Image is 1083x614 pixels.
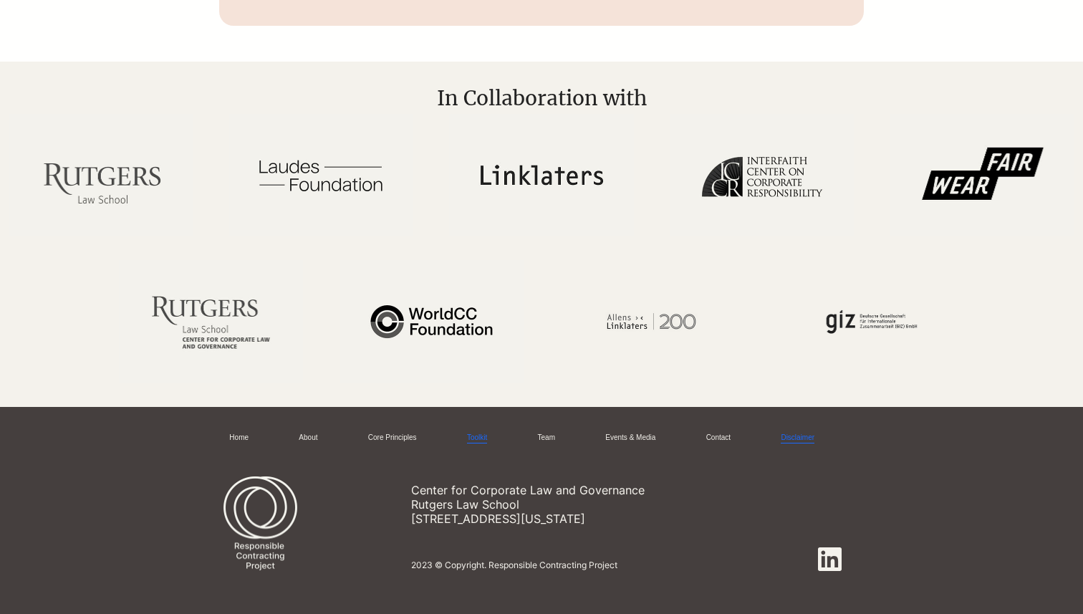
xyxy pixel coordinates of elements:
nav: Site [219,427,855,449]
a: About [299,433,317,443]
a: Disclaimer [781,433,814,443]
img: allens_links_logo.png [559,260,743,383]
a: Core Principles [368,433,417,443]
img: fairwear_logo_edited.jpg [890,114,1074,236]
img: rutgers_corp_law_edited.jpg [119,260,303,383]
p: [STREET_ADDRESS][US_STATE] [411,512,738,526]
p: Center for Corporate Law and Governance [411,483,738,497]
a: Team [538,433,555,443]
img: world_cc_edited.jpg [340,260,524,383]
p: Rutgers Law School [411,497,738,512]
a: Contact [706,433,731,443]
a: Home [229,433,249,443]
span: In Collaboration with [437,85,647,111]
a: Events & Media [605,433,655,443]
a: Toolkit [467,433,487,443]
img: linklaters_logo_edited.jpg [449,114,633,236]
img: v2 New RCP logo cream.png [219,476,302,582]
img: ICCR_logo_edited.jpg [670,114,854,236]
p: 2023 © Copyright. Responsible Contracting Project [411,560,792,570]
img: giz_logo.png [780,260,964,383]
img: rutgers_law_logo_edited.jpg [9,114,193,236]
img: laudes_logo_edited.jpg [229,114,413,236]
